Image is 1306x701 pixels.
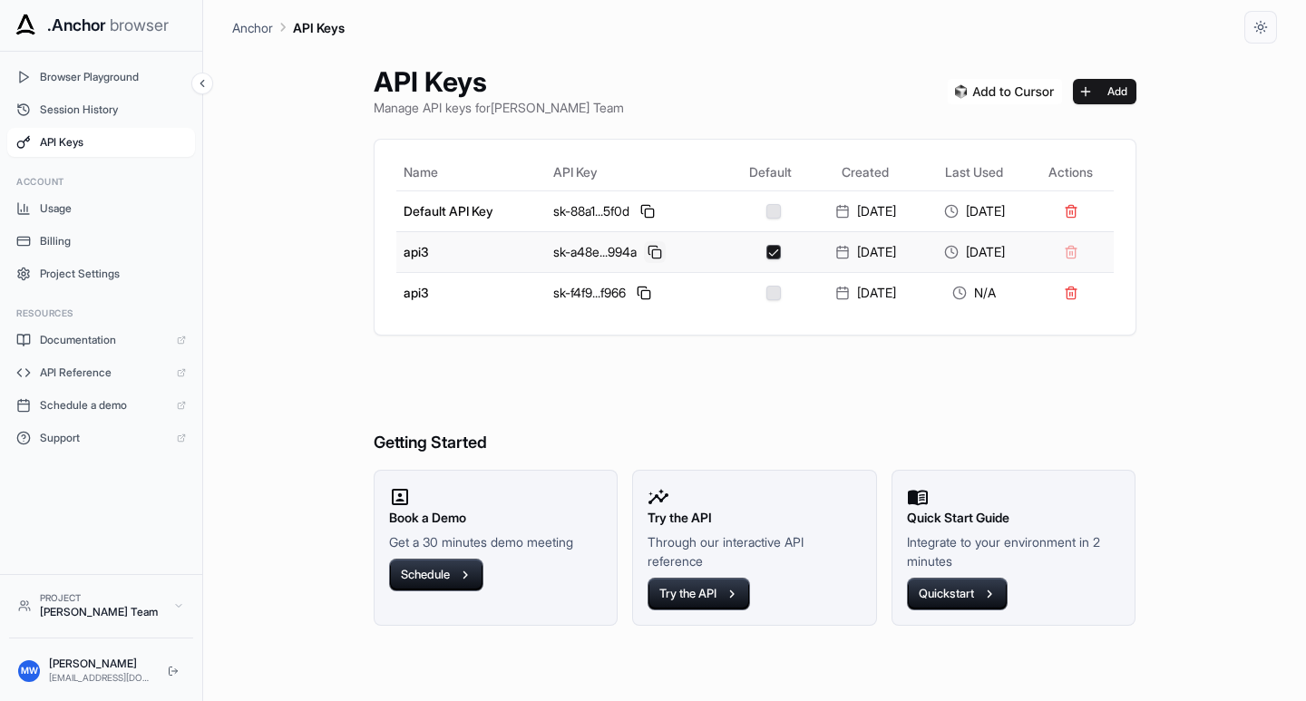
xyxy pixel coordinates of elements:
div: [PERSON_NAME] Team [40,605,164,619]
span: API Reference [40,365,168,380]
img: Anchor Icon [11,11,40,40]
button: Quickstart [907,578,1008,610]
td: api3 [396,272,547,313]
h2: Book a Demo [389,508,603,528]
p: Through our interactive API reference [648,532,862,570]
button: Copy API key [644,241,666,263]
div: [DATE] [819,284,913,302]
p: Manage API keys for [PERSON_NAME] Team [374,98,624,117]
div: [PERSON_NAME] [49,657,153,671]
h1: API Keys [374,65,624,98]
p: Get a 30 minutes demo meeting [389,532,603,551]
div: [DATE] [819,243,913,261]
td: api3 [396,231,547,272]
th: Created [812,154,921,190]
th: Default [729,154,812,190]
div: [DATE] [819,202,913,220]
button: Usage [7,194,195,223]
div: [DATE] [927,243,1021,261]
p: Anchor [232,18,273,37]
button: API Keys [7,128,195,157]
th: Name [396,154,547,190]
a: Schedule a demo [7,391,195,420]
h2: Try the API [648,508,862,528]
span: Support [40,431,168,445]
div: sk-88a1...5f0d [553,200,722,222]
img: Add anchorbrowser MCP server to Cursor [948,79,1062,104]
button: Try the API [648,578,750,610]
p: API Keys [293,18,345,37]
div: [DATE] [927,202,1021,220]
a: Documentation [7,326,195,355]
h6: Getting Started [374,357,1136,456]
div: Project [40,591,164,605]
th: Last Used [920,154,1028,190]
td: Default API Key [396,190,547,231]
button: Logout [162,660,184,682]
span: API Keys [40,135,186,150]
button: Copy API key [633,282,655,304]
div: N/A [927,284,1021,302]
p: Integrate to your environment in 2 minutes [907,532,1121,570]
button: Add [1073,79,1136,104]
th: Actions [1028,154,1114,190]
th: API Key [546,154,729,190]
span: Browser Playground [40,70,186,84]
button: Project Settings [7,259,195,288]
button: Billing [7,227,195,256]
span: Schedule a demo [40,398,168,413]
span: Project Settings [40,267,186,281]
h2: Quick Start Guide [907,508,1121,528]
button: Schedule [389,559,483,591]
span: browser [110,13,169,38]
span: Documentation [40,333,168,347]
div: sk-a48e...994a [553,241,722,263]
a: Support [7,424,195,453]
span: MW [21,664,38,677]
div: [EMAIL_ADDRESS][DOMAIN_NAME] [49,671,153,685]
span: .Anchor [47,13,106,38]
button: Copy API key [637,200,658,222]
h3: Account [16,175,186,189]
span: Session History [40,102,186,117]
div: sk-f4f9...f966 [553,282,722,304]
span: Billing [40,234,186,248]
button: Browser Playground [7,63,195,92]
button: Project[PERSON_NAME] Team [9,584,193,627]
nav: breadcrumb [232,17,345,37]
h3: Resources [16,307,186,320]
span: Usage [40,201,186,216]
a: API Reference [7,358,195,387]
button: Session History [7,95,195,124]
button: Collapse sidebar [191,73,213,94]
